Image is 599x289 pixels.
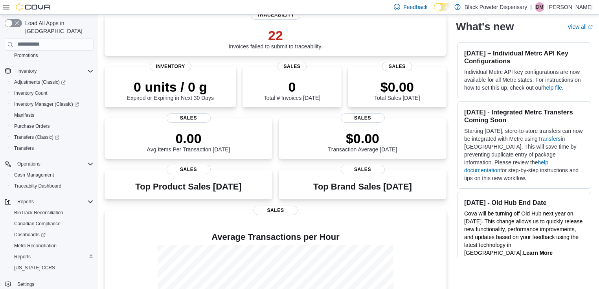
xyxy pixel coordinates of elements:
[14,183,61,189] span: Traceabilty Dashboard
[588,25,593,29] svg: External link
[14,159,94,169] span: Operations
[465,2,527,12] p: Black Powder Dispensary
[14,172,54,178] span: Cash Management
[11,88,51,98] a: Inventory Count
[14,265,55,271] span: [US_STATE] CCRS
[11,208,94,217] span: BioTrack Reconciliation
[22,19,94,35] span: Load All Apps in [GEOGRAPHIC_DATA]
[8,99,97,110] a: Inventory Manager (Classic)
[8,218,97,229] button: Canadian Compliance
[167,165,211,174] span: Sales
[11,241,94,250] span: Metrc Reconciliation
[382,62,412,71] span: Sales
[135,182,241,191] h3: Top Product Sales [DATE]
[16,3,51,11] img: Cova
[535,2,544,12] div: Daniel Mulcahy
[328,131,397,146] p: $0.00
[149,62,191,71] span: Inventory
[17,199,34,205] span: Reports
[11,252,34,261] a: Reports
[464,49,584,65] h3: [DATE] – Individual Metrc API Key Configurations
[14,112,34,118] span: Manifests
[2,158,97,169] button: Operations
[11,181,94,191] span: Traceabilty Dashboard
[11,219,94,228] span: Canadian Compliance
[8,132,97,143] a: Transfers (Classic)
[536,2,544,12] span: DM
[11,51,94,60] span: Promotions
[328,131,397,153] div: Transaction Average [DATE]
[14,123,50,129] span: Purchase Orders
[403,3,427,11] span: Feedback
[17,281,34,287] span: Settings
[8,262,97,273] button: [US_STATE] CCRS
[464,210,582,256] span: Cova will be turning off Old Hub next year on [DATE]. This change allows us to quickly release ne...
[11,144,37,153] a: Transfers
[8,180,97,191] button: Traceabilty Dashboard
[11,181,64,191] a: Traceabilty Dashboard
[11,110,37,120] a: Manifests
[8,121,97,132] button: Purchase Orders
[8,207,97,218] button: BioTrack Reconciliation
[14,90,48,96] span: Inventory Count
[17,68,37,74] span: Inventory
[254,206,298,215] span: Sales
[250,10,300,20] span: Traceability
[11,77,69,87] a: Adjustments (Classic)
[11,144,94,153] span: Transfers
[11,110,94,120] span: Manifests
[530,2,532,12] p: |
[464,127,584,182] p: Starting [DATE], store-to-store transfers can now be integrated with Metrc using in [GEOGRAPHIC_D...
[11,121,94,131] span: Purchase Orders
[11,121,53,131] a: Purchase Orders
[11,51,41,60] a: Promotions
[167,113,211,123] span: Sales
[374,79,420,101] div: Total Sales [DATE]
[14,254,31,260] span: Reports
[8,229,97,240] a: Dashboards
[14,210,63,216] span: BioTrack Reconciliation
[8,240,97,251] button: Metrc Reconciliation
[11,88,94,98] span: Inventory Count
[11,99,82,109] a: Inventory Manager (Classic)
[313,182,412,191] h3: Top Brand Sales [DATE]
[11,219,64,228] a: Canadian Compliance
[127,79,214,101] div: Expired or Expiring in Next 30 Days
[8,77,97,88] a: Adjustments (Classic)
[127,79,214,95] p: 0 units / 0 g
[17,161,40,167] span: Operations
[147,131,230,153] div: Avg Items Per Transaction [DATE]
[2,196,97,207] button: Reports
[341,113,385,123] span: Sales
[147,131,230,146] p: 0.00
[14,243,57,249] span: Metrc Reconciliation
[374,79,420,95] p: $0.00
[8,169,97,180] button: Cash Management
[11,241,60,250] a: Metrc Reconciliation
[277,62,307,71] span: Sales
[543,85,562,91] a: help file
[14,79,66,85] span: Adjustments (Classic)
[11,252,94,261] span: Reports
[11,230,94,239] span: Dashboards
[8,50,97,61] button: Promotions
[14,280,37,289] a: Settings
[2,66,97,77] button: Inventory
[11,263,58,272] a: [US_STATE] CCRS
[14,159,44,169] button: Operations
[8,143,97,154] button: Transfers
[11,170,94,180] span: Cash Management
[11,77,94,87] span: Adjustments (Classic)
[14,232,46,238] span: Dashboards
[8,88,97,99] button: Inventory Count
[11,99,94,109] span: Inventory Manager (Classic)
[464,68,584,92] p: Individual Metrc API key configurations are now available for all Metrc states. For instructions ...
[111,232,440,242] h4: Average Transactions per Hour
[11,133,62,142] a: Transfers (Classic)
[14,279,94,289] span: Settings
[456,20,514,33] h2: What's new
[434,3,450,11] input: Dark Mode
[568,24,593,30] a: View allExternal link
[341,165,385,174] span: Sales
